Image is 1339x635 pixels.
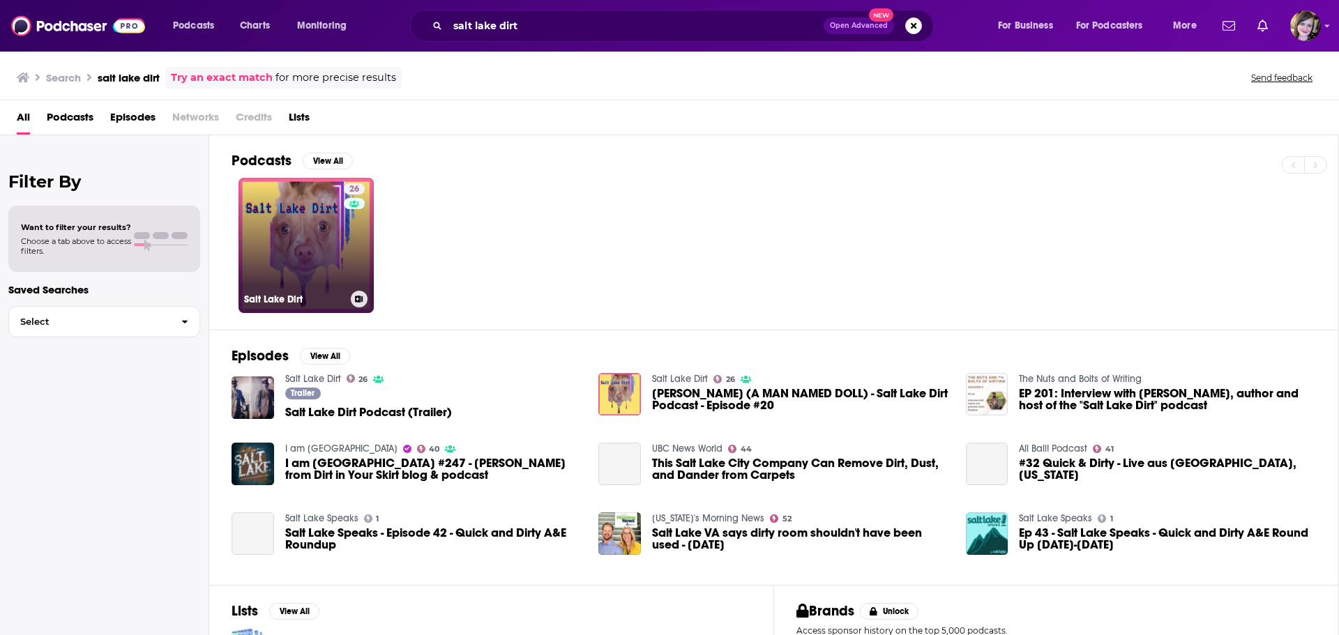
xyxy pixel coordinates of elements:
[1290,10,1321,41] img: User Profile
[11,13,145,39] a: Podchaser - Follow, Share and Rate Podcasts
[376,516,379,522] span: 1
[300,348,350,365] button: View All
[1019,388,1316,411] span: EP 201: Interview with [PERSON_NAME], author and host of the "Salt Lake Dirt" podcast
[285,457,582,481] span: I am [GEOGRAPHIC_DATA] #247 - [PERSON_NAME] from Dirt in Your Skirt blog & podcast
[239,178,374,313] a: 26Salt Lake Dirt
[349,183,359,197] span: 26
[1019,373,1142,385] a: The Nuts and Bolts of Writing
[232,347,289,365] h2: Episodes
[8,283,200,296] p: Saved Searches
[1019,457,1316,481] a: #32 Quick & Dirty - Live aus Salt Lake City, Utah
[285,373,341,385] a: Salt Lake Dirt
[1247,72,1317,84] button: Send feedback
[17,106,30,135] a: All
[782,516,792,522] span: 52
[423,10,947,42] div: Search podcasts, credits, & more...
[232,152,353,169] a: PodcastsView All
[231,15,278,37] a: Charts
[285,443,398,454] a: I am Salt Lake
[652,388,949,411] span: [PERSON_NAME] (A MAN NAMED DOLL) - Salt Lake Dirt Podcast - Episode #20
[21,236,131,256] span: Choose a tab above to access filters.
[1019,527,1316,551] a: Ep 43 - Salt Lake Speaks - Quick and Dirty A&E Round Up May 11-13, 2018
[364,514,379,523] a: 1
[652,512,764,524] a: Utah's Morning News
[232,512,274,555] a: Salt Lake Speaks - Episode 42 - Quick and Dirty A&E Roundup
[46,71,81,84] h3: Search
[417,445,440,453] a: 40
[726,376,735,383] span: 26
[1019,443,1087,454] a: All Ball! Podcast
[232,347,350,365] a: EpisodesView All
[8,306,200,337] button: Select
[1217,14,1241,38] a: Show notifications dropdown
[796,602,854,620] h2: Brands
[652,443,723,454] a: UBC News World
[244,293,345,305] h3: Salt Lake Dirt
[285,406,452,418] a: Salt Lake Dirt Podcast (Trailer)
[285,457,582,481] a: I am Salt Lake #247 - Margaret Schlachter from Dirt in Your Skirt blog & podcast
[652,457,949,481] span: This Salt Lake City Company Can Remove Dirt, Dust, and Dander from Carpets
[173,16,214,36] span: Podcasts
[232,443,274,485] img: I am Salt Lake #247 - Margaret Schlachter from Dirt in Your Skirt blog & podcast
[652,527,949,551] span: Salt Lake VA says dirty room shouldn't have been used - [DATE]
[47,106,93,135] a: Podcasts
[1076,16,1143,36] span: For Podcasters
[1173,16,1197,36] span: More
[172,106,219,135] span: Networks
[652,388,949,411] a: Jonathan Ames (A MAN NAMED DOLL) - Salt Lake Dirt Podcast - Episode #20
[869,8,894,22] span: New
[269,603,319,620] button: View All
[1290,10,1321,41] span: Logged in as IAmMBlankenship
[988,15,1071,37] button: open menu
[1019,388,1316,411] a: EP 201: Interview with Kyler Bingham, author and host of the "Salt Lake Dirt" podcast
[232,376,274,419] img: Salt Lake Dirt Podcast (Trailer)
[289,106,310,135] span: Lists
[1105,446,1114,452] span: 41
[598,443,641,485] a: This Salt Lake City Company Can Remove Dirt, Dust, and Dander from Carpets
[232,602,258,620] h2: Lists
[713,375,735,383] a: 26
[297,16,347,36] span: Monitoring
[652,373,708,385] a: Salt Lake Dirt
[171,70,273,86] a: Try an exact match
[1019,527,1316,551] span: Ep 43 - Salt Lake Speaks - Quick and Dirty A&E Round Up [DATE]-[DATE]
[1093,445,1114,453] a: 41
[1252,14,1273,38] a: Show notifications dropdown
[598,373,641,415] img: Jonathan Ames (A MAN NAMED DOLL) - Salt Lake Dirt Podcast - Episode #20
[429,446,439,452] span: 40
[240,16,270,36] span: Charts
[598,512,641,555] img: Salt Lake VA says dirty room shouldn't have been used - May 1, 2018
[998,16,1053,36] span: For Business
[1163,15,1214,37] button: open menu
[285,527,582,551] a: Salt Lake Speaks - Episode 42 - Quick and Dirty A&E Roundup
[291,389,315,397] span: Trailer
[163,15,232,37] button: open menu
[110,106,156,135] a: Episodes
[1098,514,1113,523] a: 1
[860,603,919,620] button: Unlock
[1067,15,1163,37] button: open menu
[347,374,368,383] a: 26
[966,512,1008,555] img: Ep 43 - Salt Lake Speaks - Quick and Dirty A&E Round Up May 11-13, 2018
[824,17,894,34] button: Open AdvancedNew
[21,222,131,232] span: Want to filter your results?
[275,70,396,86] span: for more precise results
[9,317,170,326] span: Select
[1290,10,1321,41] button: Show profile menu
[770,514,792,523] a: 52
[966,373,1008,415] img: EP 201: Interview with Kyler Bingham, author and host of the "Salt Lake Dirt" podcast
[358,376,368,383] span: 26
[232,152,292,169] h2: Podcasts
[448,15,824,37] input: Search podcasts, credits, & more...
